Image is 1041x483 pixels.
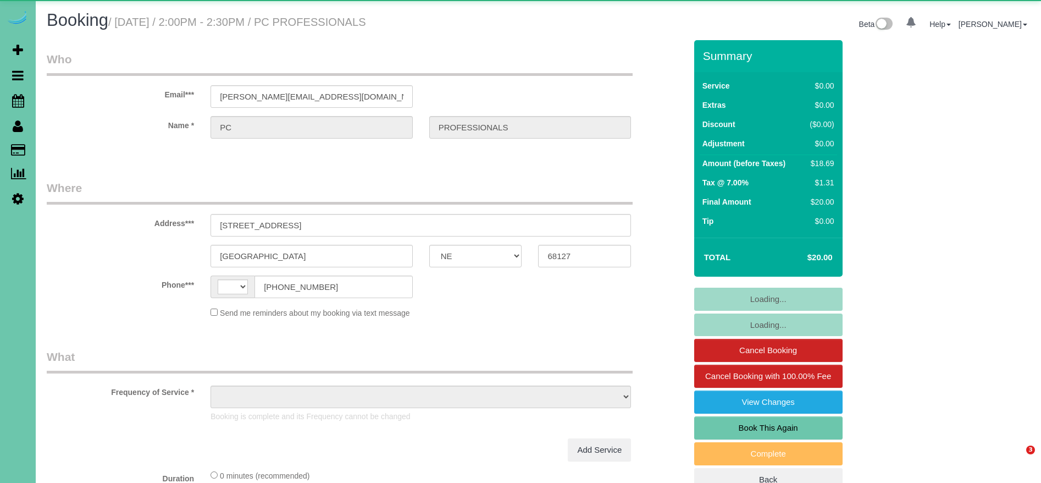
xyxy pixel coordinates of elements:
[47,10,108,30] span: Booking
[805,100,834,111] div: $0.00
[704,253,731,262] strong: Total
[1026,446,1035,454] span: 3
[702,100,726,111] label: Extras
[7,11,29,26] img: Automaid Logo
[702,138,745,149] label: Adjustment
[568,438,631,462] a: Add Service
[929,20,951,29] a: Help
[703,50,837,62] h3: Summary
[805,177,834,188] div: $1.31
[774,253,832,262] h4: $20.00
[47,51,633,76] legend: Who
[959,20,1027,29] a: [PERSON_NAME]
[694,416,843,440] a: Book This Again
[108,16,366,28] small: / [DATE] / 2:00PM - 2:30PM / PC PROFESSIONALS
[694,339,843,362] a: Cancel Booking
[702,196,751,207] label: Final Amount
[702,119,735,130] label: Discount
[805,216,834,227] div: $0.00
[805,119,834,130] div: ($0.00)
[705,371,831,381] span: Cancel Booking with 100.00% Fee
[1004,446,1030,472] iframe: Intercom live chat
[220,471,309,480] span: 0 minutes (recommended)
[220,309,410,317] span: Send me reminders about my booking via text message
[211,411,631,422] p: Booking is complete and its Frequency cannot be changed
[702,177,749,188] label: Tax @ 7.00%
[702,216,714,227] label: Tip
[805,80,834,91] div: $0.00
[702,158,785,169] label: Amount (before Taxes)
[702,80,730,91] label: Service
[694,391,843,414] a: View Changes
[38,383,202,398] label: Frequency of Service *
[694,365,843,388] a: Cancel Booking with 100.00% Fee
[805,138,834,149] div: $0.00
[859,20,893,29] a: Beta
[47,349,633,374] legend: What
[805,196,834,207] div: $20.00
[805,158,834,169] div: $18.69
[47,180,633,205] legend: Where
[38,116,202,131] label: Name *
[874,18,893,32] img: New interface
